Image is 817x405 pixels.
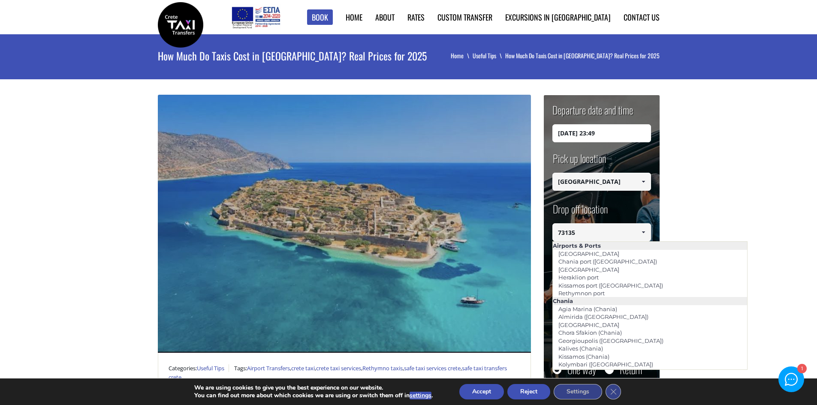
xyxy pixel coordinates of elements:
[552,102,633,124] label: Departure date and time
[507,384,550,399] button: Reject
[553,264,625,276] a: [GEOGRAPHIC_DATA]
[169,364,507,381] span: Tags: , , , , ,
[362,364,403,372] a: Rethymno taxis
[554,384,602,399] button: Settings
[194,392,433,399] p: You can find out more about which cookies we are using or switch them off in .
[553,279,669,291] a: Kissamos port ([GEOGRAPHIC_DATA])
[169,364,229,372] span: Categories:
[553,255,663,267] a: Chania port ([GEOGRAPHIC_DATA])
[553,327,627,339] a: Chora Sfakion (Chania)
[307,9,333,25] a: Book
[624,12,660,23] a: Contact us
[552,223,651,241] input: Select drop-off location
[194,384,433,392] p: We are using cookies to give you the best experience on our website.
[553,335,669,347] a: Georgioupolis ([GEOGRAPHIC_DATA])
[505,12,611,23] a: Excursions in [GEOGRAPHIC_DATA]
[316,364,361,372] a: crete taxi services
[553,271,604,283] a: Heraklion port
[552,201,608,223] label: Drop off location
[197,364,224,372] a: Useful Tips
[230,4,281,30] img: e-bannersEUERDF180X90.jpg
[636,223,650,241] a: Show All Items
[346,12,362,23] a: Home
[158,2,203,48] img: Crete Taxi Transfers | How Much Do Taxis Cost in Crete? Real Prices for 2025
[158,19,203,28] a: Crete Taxi Transfers | How Much Do Taxis Cost in Crete? Real Prices for 2025
[553,248,625,260] a: [GEOGRAPHIC_DATA]
[473,51,505,60] a: Useful Tips
[553,342,609,354] a: Kalives (Chania)
[553,358,659,370] a: Kolymbari ([GEOGRAPHIC_DATA])
[552,151,606,173] label: Pick up location
[459,384,504,399] button: Accept
[247,364,290,372] a: Airport Transfers
[158,95,531,353] img: How Much Do Taxis Cost in Crete? Real Prices for 2025
[553,351,615,363] a: Kissamos (Chania)
[375,12,395,23] a: About
[620,365,642,374] label: Return
[606,384,621,399] button: Close GDPR Cookie Banner
[437,12,492,23] a: Custom Transfer
[505,51,660,60] li: How Much Do Taxis Cost in [GEOGRAPHIC_DATA]? Real Prices for 2025
[636,173,650,191] a: Show All Items
[553,303,623,315] a: Agia Marina (Chania)
[169,364,507,381] a: safe taxi transfers crete
[451,51,473,60] a: Home
[553,319,625,331] a: [GEOGRAPHIC_DATA]
[553,297,748,305] li: Chania
[404,364,461,372] a: safe taxi services crete
[410,392,431,399] button: settings
[797,364,806,373] div: 1
[553,311,654,323] a: Almirida ([GEOGRAPHIC_DATA])
[553,242,748,249] li: Airports & Ports
[407,12,425,23] a: Rates
[553,287,610,299] a: Rethymnon port
[552,173,651,191] input: Select pickup location
[291,364,315,372] a: crete taxi
[158,34,440,77] h1: How Much Do Taxis Cost in [GEOGRAPHIC_DATA]? Real Prices for 2025
[567,365,596,374] label: One way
